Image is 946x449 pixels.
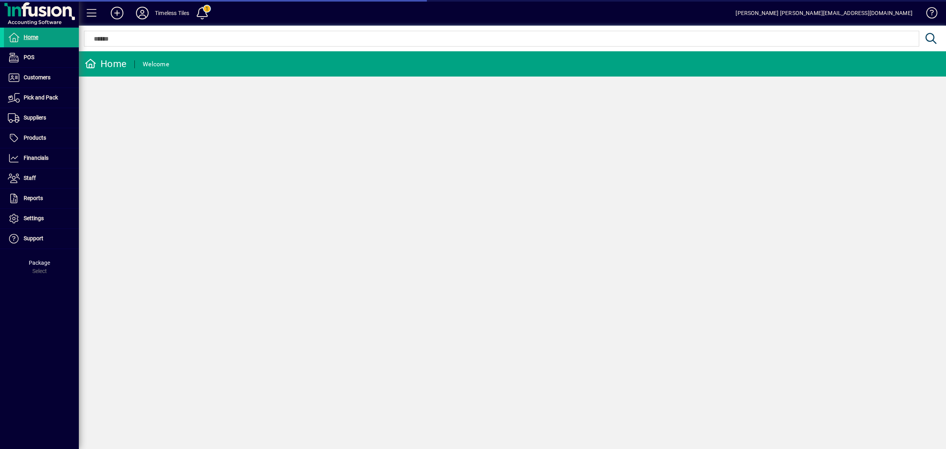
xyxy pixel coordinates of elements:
[4,128,79,148] a: Products
[4,88,79,108] a: Pick and Pack
[4,189,79,208] a: Reports
[24,74,50,80] span: Customers
[85,58,127,70] div: Home
[130,6,155,20] button: Profile
[24,54,34,60] span: POS
[24,235,43,241] span: Support
[155,7,189,19] div: Timeless Tiles
[4,168,79,188] a: Staff
[24,155,48,161] span: Financials
[24,175,36,181] span: Staff
[104,6,130,20] button: Add
[736,7,912,19] div: [PERSON_NAME] [PERSON_NAME][EMAIL_ADDRESS][DOMAIN_NAME]
[4,68,79,88] a: Customers
[24,114,46,121] span: Suppliers
[24,94,58,101] span: Pick and Pack
[29,260,50,266] span: Package
[24,135,46,141] span: Products
[4,48,79,67] a: POS
[143,58,169,71] div: Welcome
[24,34,38,40] span: Home
[4,108,79,128] a: Suppliers
[920,2,936,27] a: Knowledge Base
[4,148,79,168] a: Financials
[4,209,79,228] a: Settings
[4,229,79,249] a: Support
[24,215,44,221] span: Settings
[24,195,43,201] span: Reports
